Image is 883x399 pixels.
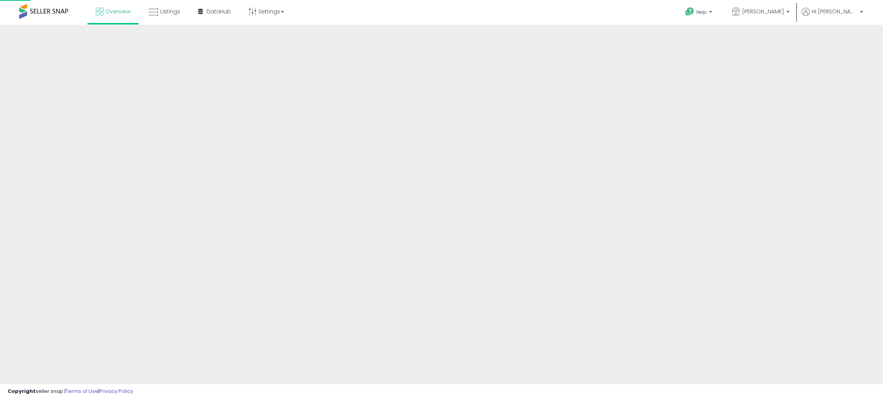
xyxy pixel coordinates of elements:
[812,8,858,15] span: Hi [PERSON_NAME]
[679,1,720,25] a: Help
[105,8,130,15] span: Overview
[742,8,784,15] span: [PERSON_NAME]
[802,8,863,25] a: Hi [PERSON_NAME]
[160,8,180,15] span: Listings
[696,9,707,15] span: Help
[685,7,694,16] i: Get Help
[207,8,231,15] span: DataHub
